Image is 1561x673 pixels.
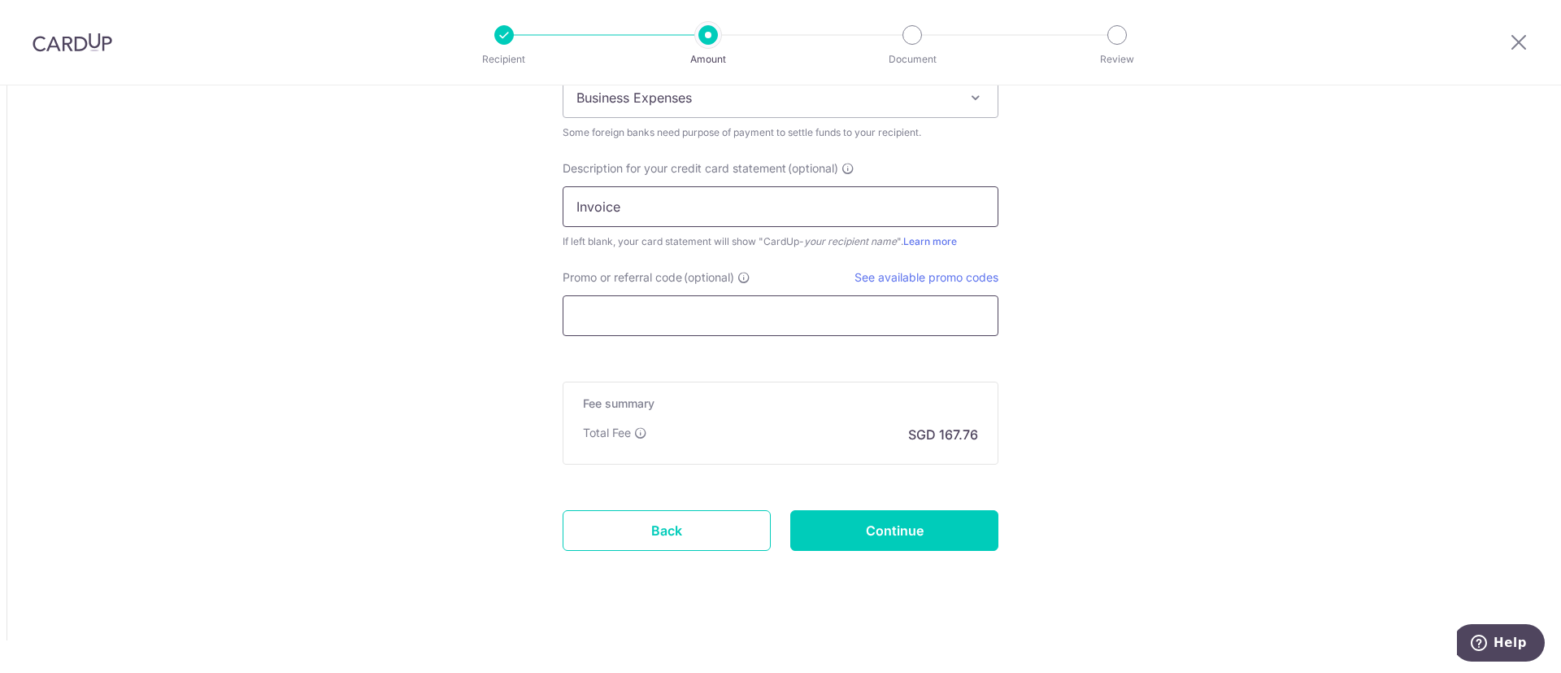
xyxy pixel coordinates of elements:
input: Continue [790,510,998,551]
span: (optional) [788,160,838,177]
input: Example: Rent [563,186,998,227]
h5: Fee summary [583,395,978,412]
img: CardUp [33,33,112,52]
p: Document [852,51,972,68]
p: Review [1057,51,1177,68]
p: Amount [648,51,768,68]
span: Promo or referral code [563,269,682,286]
p: SGD 167.76 [908,425,978,444]
p: Total Fee [583,425,631,441]
p: Recipient [444,51,564,68]
span: Description for your credit card statement [563,160,786,177]
a: Learn more [903,235,957,247]
iframe: Opens a widget where you can find more information [1457,624,1545,665]
a: See available promo codes [854,270,998,284]
div: Some foreign banks need purpose of payment to settle funds to your recipient. [563,125,998,141]
a: Back [563,510,771,551]
div: If left blank, your card statement will show "CardUp- ". [563,234,998,250]
span: (optional) [684,269,734,286]
i: your recipient name [804,235,897,247]
span: Business Expenses [563,77,998,118]
span: Business Expenses [563,78,998,117]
